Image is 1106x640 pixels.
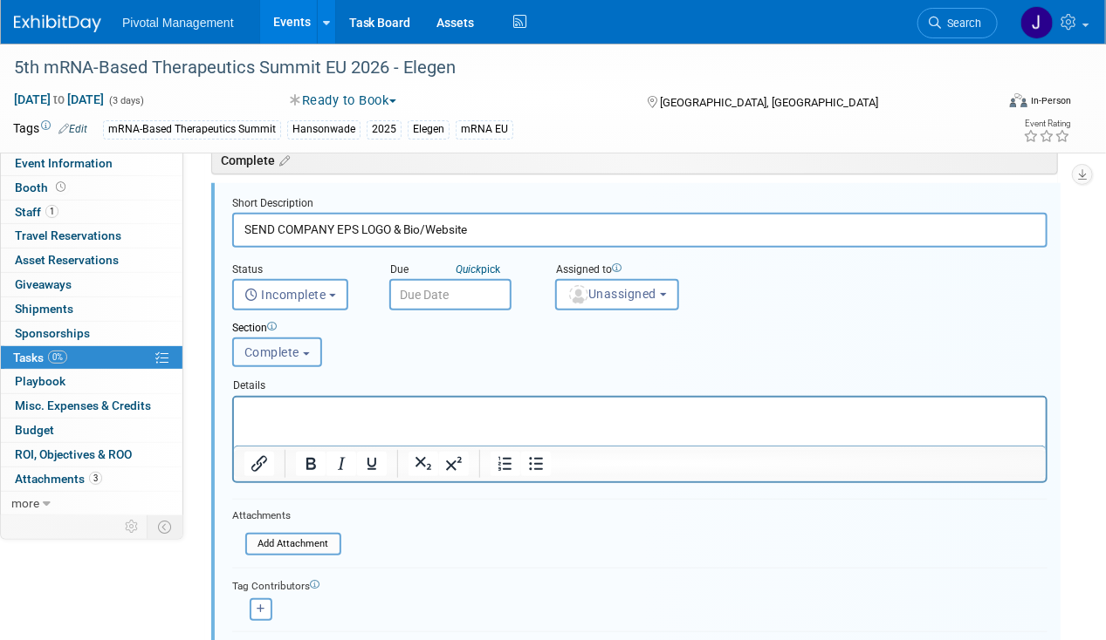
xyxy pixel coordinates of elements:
[456,263,481,276] i: Quick
[1010,93,1027,107] img: Format-Inperson.png
[1023,119,1070,128] div: Event Rating
[211,146,1058,174] div: Complete
[232,213,1048,247] input: Name of task or a short description
[58,123,87,135] a: Edit
[13,92,105,107] span: [DATE] [DATE]
[1,492,182,515] a: more
[15,156,113,170] span: Event Information
[389,279,512,310] input: Due Date
[1,249,182,272] a: Asset Reservations
[367,120,402,139] div: 2025
[285,92,403,110] button: Ready to Book
[1,394,182,418] a: Misc. Expenses & Credits
[15,277,72,291] span: Giveaways
[15,228,121,242] span: Travel Reservations
[408,120,450,139] div: Elegen
[15,447,132,461] span: ROI, Objectives & ROO
[51,92,67,106] span: to
[232,262,363,279] div: Status
[917,91,1071,117] div: Event Format
[1,370,182,393] a: Playbook
[555,262,739,279] div: Assigned to
[45,205,58,218] span: 1
[15,398,151,412] span: Misc. Expenses & Credits
[14,15,101,32] img: ExhibitDay
[1,467,182,491] a: Attachments3
[456,120,513,139] div: mRNA EU
[232,279,348,310] button: Incomplete
[89,472,102,485] span: 3
[1,201,182,224] a: Staff1
[8,52,981,84] div: 5th mRNA-Based Therapeutics Summit EU 2026 - Elegen
[232,371,1048,395] div: Details
[232,575,1048,594] div: Tag Contributors
[439,452,469,476] button: Superscript
[244,452,274,476] button: Insert/edit link
[15,253,119,267] span: Asset Reservations
[1,346,182,370] a: Tasks0%
[491,452,520,476] button: Numbered list
[1,419,182,442] a: Budget
[11,496,39,510] span: more
[1,224,182,248] a: Travel Reservations
[232,337,322,367] button: Complete
[555,279,679,310] button: Unassigned
[521,452,551,476] button: Bullet list
[232,321,978,337] div: Section
[13,119,87,140] td: Tags
[389,262,529,279] div: Due
[1,176,182,200] a: Booth
[941,17,981,30] span: Search
[1020,6,1054,39] img: Jessica Gatton
[234,398,1046,446] iframe: Rich Text Area
[326,452,356,476] button: Italic
[917,8,998,38] a: Search
[15,374,65,388] span: Playbook
[409,452,438,476] button: Subscript
[15,302,73,316] span: Shipments
[1,273,182,296] a: Giveaways
[661,96,879,109] span: [GEOGRAPHIC_DATA], [GEOGRAPHIC_DATA]
[244,288,326,302] span: Incomplete
[287,120,361,139] div: Hansonwade
[48,351,67,364] span: 0%
[1,297,182,321] a: Shipments
[232,508,341,523] div: Attachments
[15,423,54,437] span: Budget
[275,151,290,168] a: Edit sections
[148,515,183,538] td: Toggle Event Tabs
[15,180,69,194] span: Booth
[13,351,67,364] span: Tasks
[1,443,182,466] a: ROI, Objectives & ROO
[15,472,102,486] span: Attachments
[296,452,326,476] button: Bold
[107,95,144,106] span: (3 days)
[52,180,69,194] span: Booth not reserved yet
[1030,94,1071,107] div: In-Person
[15,205,58,219] span: Staff
[232,196,1048,213] div: Short Description
[1,322,182,345] a: Sponsorships
[452,262,504,276] a: Quickpick
[1,152,182,175] a: Event Information
[15,326,90,340] span: Sponsorships
[244,345,299,359] span: Complete
[567,287,656,301] span: Unassigned
[103,120,281,139] div: mRNA-Based Therapeutics Summit
[117,515,148,538] td: Personalize Event Tab Strip
[122,16,234,30] span: Pivotal Management
[357,452,387,476] button: Underline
